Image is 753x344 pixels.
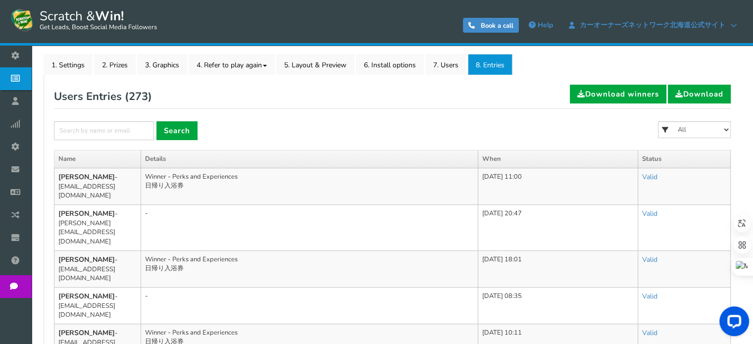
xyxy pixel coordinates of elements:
td: Winner - Perks and Experiences 日帰り入浴券 [141,250,478,287]
th: Details [141,150,478,168]
a: 3. Graphics [137,54,187,75]
span: Book a call [481,21,513,30]
th: Status [638,150,731,168]
td: [DATE] 11:00 [478,168,638,204]
b: [PERSON_NAME] [58,172,115,182]
a: 6. Install options [356,54,424,75]
td: [DATE] 18:01 [478,250,638,287]
b: [PERSON_NAME] [58,255,115,264]
b: [PERSON_NAME] [58,328,115,338]
a: Valid [642,172,657,182]
span: Scratch & [35,7,157,32]
span: 273 [129,89,148,104]
div: キーワード流入 [115,59,159,66]
div: ドメイン: [DOMAIN_NAME] [26,26,114,35]
a: 4. Refer to play again [189,54,275,75]
a: 2. Prizes [94,54,136,75]
a: 5. Layout & Preview [276,54,354,75]
a: Valid [642,209,657,218]
b: [PERSON_NAME] [58,292,115,301]
h2: Users Entries ( ) [54,85,152,108]
a: Download [668,85,731,103]
a: Search [156,121,198,140]
span: Help [538,20,553,30]
td: - [EMAIL_ADDRESS][DOMAIN_NAME] [54,250,141,287]
strong: Win! [95,7,124,25]
div: v 4.0.25 [28,16,49,24]
td: Winner - Perks and Experiences 日帰り入浴券 [141,168,478,204]
img: logo_orange.svg [16,16,24,24]
iframe: LiveChat chat widget [711,302,753,344]
a: Valid [642,255,657,264]
td: - [141,287,478,324]
a: 7. Users [425,54,466,75]
th: When [478,150,638,168]
td: - [EMAIL_ADDRESS][DOMAIN_NAME] [54,168,141,204]
th: Name [54,150,141,168]
td: [DATE] 20:47 [478,204,638,250]
div: ドメイン概要 [45,59,83,66]
small: Get Leads, Boost Social Media Followers [40,24,157,32]
a: Scratch &Win! Get Leads, Boost Social Media Followers [10,7,157,32]
a: Valid [642,328,657,338]
td: - [EMAIL_ADDRESS][DOMAIN_NAME] [54,287,141,324]
b: [PERSON_NAME] [58,209,115,218]
a: Book a call [463,18,519,33]
input: Search by name or email [54,121,154,140]
img: Scratch and Win [10,7,35,32]
td: [DATE] 08:35 [478,287,638,324]
img: website_grey.svg [16,26,24,35]
a: Help [524,17,558,33]
span: カーオーナーズネットワーク北海道公式サイト [575,21,730,29]
td: - [PERSON_NAME][EMAIL_ADDRESS][DOMAIN_NAME] [54,204,141,250]
td: - [141,204,478,250]
img: tab_domain_overview_orange.svg [34,58,42,66]
a: Valid [642,292,657,301]
a: 8. Entries [468,54,512,75]
a: Download winners [570,85,666,103]
a: 1. Settings [44,54,93,75]
img: tab_keywords_by_traffic_grey.svg [104,58,112,66]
